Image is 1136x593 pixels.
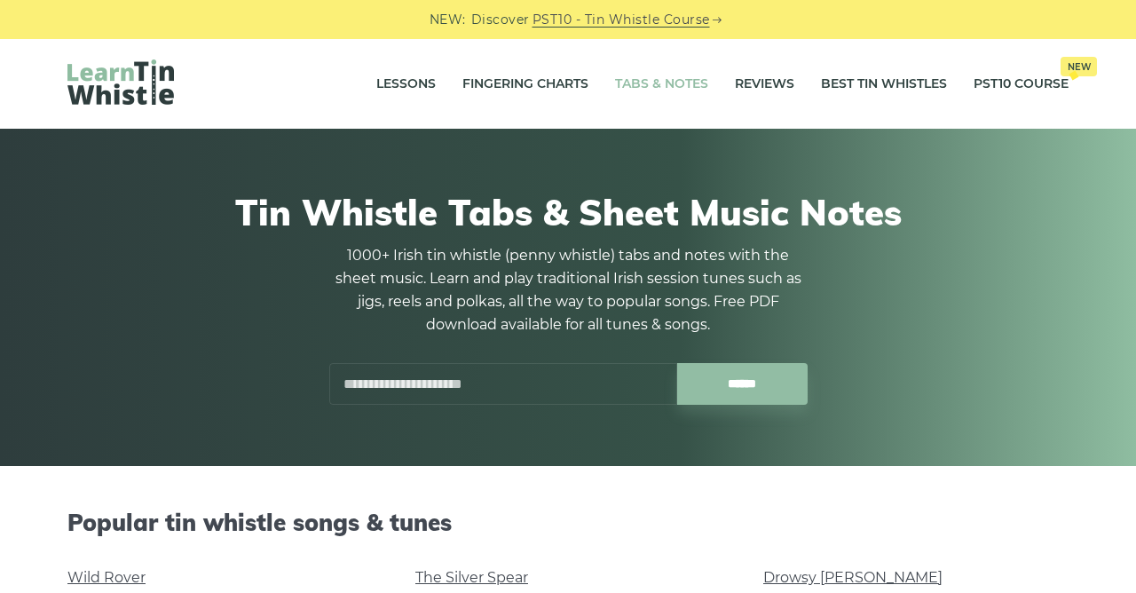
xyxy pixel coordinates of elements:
[67,59,174,105] img: LearnTinWhistle.com
[67,509,1069,536] h2: Popular tin whistle songs & tunes
[67,569,146,586] a: Wild Rover
[615,62,708,107] a: Tabs & Notes
[763,569,943,586] a: Drowsy [PERSON_NAME]
[415,569,528,586] a: The Silver Spear
[376,62,436,107] a: Lessons
[328,244,808,336] p: 1000+ Irish tin whistle (penny whistle) tabs and notes with the sheet music. Learn and play tradi...
[462,62,588,107] a: Fingering Charts
[821,62,947,107] a: Best Tin Whistles
[67,191,1069,233] h1: Tin Whistle Tabs & Sheet Music Notes
[735,62,794,107] a: Reviews
[1061,57,1097,76] span: New
[974,62,1069,107] a: PST10 CourseNew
